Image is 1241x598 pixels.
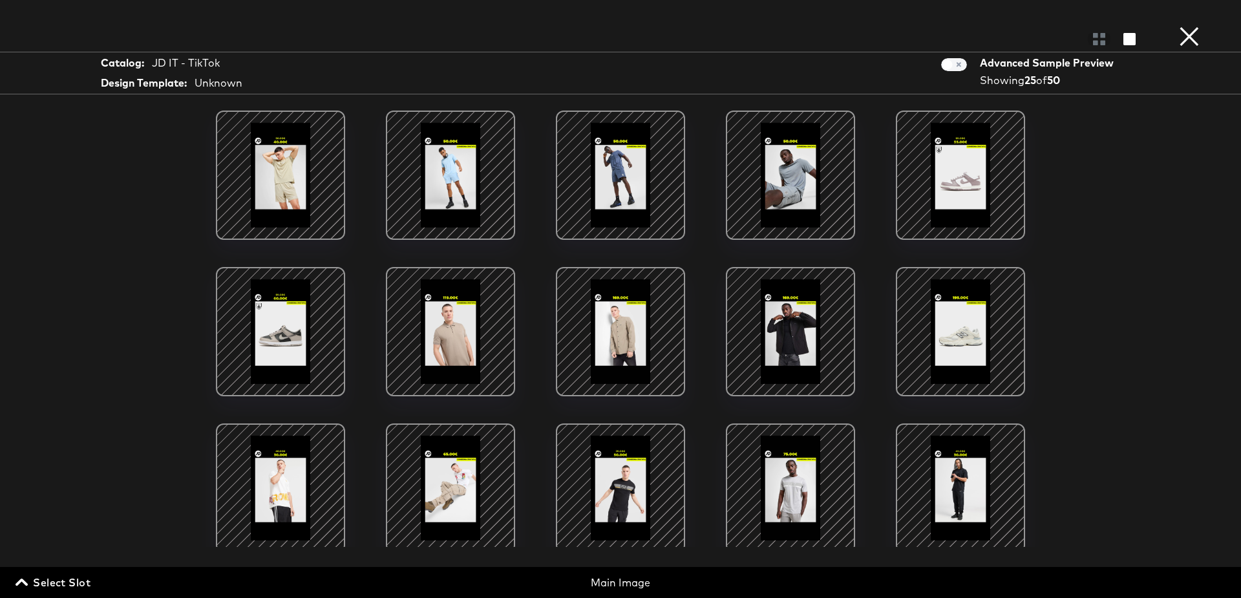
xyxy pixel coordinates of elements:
strong: 25 [1024,74,1036,87]
div: JD IT - TikTok [152,56,220,70]
div: Advanced Sample Preview [980,56,1118,70]
div: Unknown [195,76,242,91]
div: Main Image [421,575,820,590]
strong: Catalog: [101,56,144,70]
div: Showing of [980,73,1118,88]
strong: 50 [1047,74,1060,87]
span: Select Slot [18,573,90,592]
strong: Design Template: [101,76,187,91]
button: Select Slot [13,573,96,592]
